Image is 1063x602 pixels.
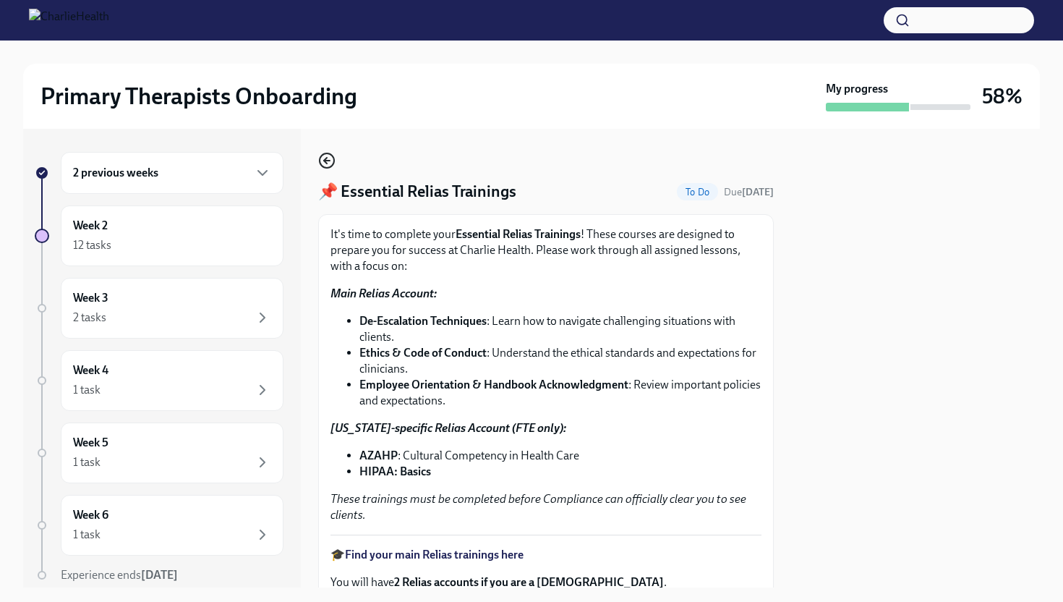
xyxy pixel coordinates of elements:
strong: Main Relias Account: [330,287,437,300]
strong: Ethics & Code of Conduct [359,346,487,360]
a: Week 51 task [35,423,283,483]
a: Week 41 task [35,350,283,411]
p: It's time to complete your ! These courses are designed to prepare you for success at Charlie Hea... [330,226,761,274]
h3: 58% [982,83,1023,109]
a: Find your main Relias trainings here [345,548,524,561]
a: Week 32 tasks [35,278,283,339]
li: : Cultural Competency in Health Care [359,448,761,464]
p: You will have . [330,575,761,590]
strong: Essential Relias Trainings [456,227,581,241]
h6: Week 2 [73,218,108,234]
div: 1 task [73,454,101,470]
h6: Week 6 [73,507,108,523]
li: : Review important policies and expectations. [359,377,761,409]
li: : Learn how to navigate challenging situations with clients. [359,313,761,345]
strong: HIPAA: Basics [359,465,431,478]
strong: [DATE] [742,186,774,198]
span: Due [724,186,774,198]
a: Week 212 tasks [35,205,283,266]
strong: 2 Relias accounts if you are a [DEMOGRAPHIC_DATA] [394,575,664,589]
span: Experience ends [61,568,178,582]
p: 🎓 [330,547,761,563]
span: To Do [677,187,718,198]
h4: 📌 Essential Relias Trainings [318,181,516,203]
strong: [US_STATE]-specific Relias Account (FTE only): [330,421,566,435]
div: 12 tasks [73,237,111,253]
strong: AZAHP [359,449,398,462]
a: Week 61 task [35,495,283,556]
li: : Understand the ethical standards and expectations for clinicians. [359,345,761,377]
h2: Primary Therapists Onboarding [40,82,357,111]
strong: [DATE] [141,568,178,582]
h6: Week 4 [73,363,108,378]
strong: My progress [826,81,888,97]
div: 2 tasks [73,310,106,326]
h6: Week 3 [73,290,108,306]
span: August 18th, 2025 09:00 [724,185,774,199]
div: 2 previous weeks [61,152,283,194]
strong: De-Escalation Techniques [359,314,487,328]
strong: Employee Orientation & Handbook Acknowledgment [359,378,628,391]
div: 1 task [73,382,101,398]
h6: Week 5 [73,435,108,451]
img: CharlieHealth [29,9,109,32]
em: These trainings must be completed before Compliance can officially clear you to see clients. [330,492,746,522]
h6: 2 previous weeks [73,165,158,181]
div: 1 task [73,527,101,543]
